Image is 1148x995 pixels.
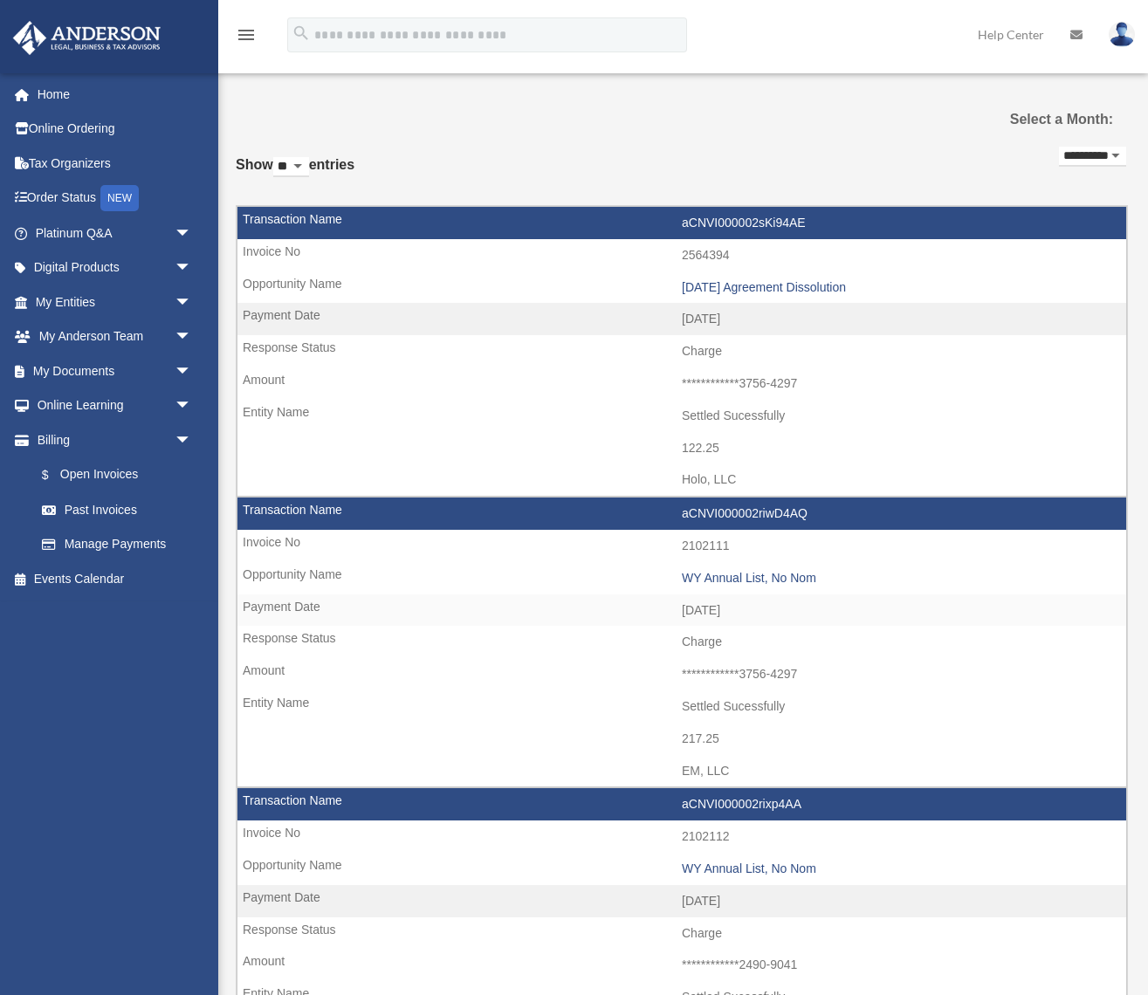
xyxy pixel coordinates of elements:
a: menu [236,31,257,45]
a: My Anderson Teamarrow_drop_down [12,319,218,354]
a: Past Invoices [24,492,210,527]
td: 2564394 [237,239,1126,272]
td: 2102111 [237,530,1126,563]
span: $ [52,464,60,486]
td: EM, LLC [237,755,1126,788]
td: Holo, LLC [237,463,1126,497]
td: Settled Sucessfully [237,690,1126,724]
td: aCNVI000002riwD4AQ [237,497,1126,531]
td: [DATE] [237,885,1126,918]
a: Tax Organizers [12,146,218,181]
td: Charge [237,917,1126,950]
label: Select a Month: [991,107,1113,132]
span: arrow_drop_down [175,422,210,458]
a: Online Ordering [12,112,218,147]
span: arrow_drop_down [175,353,210,389]
a: Billingarrow_drop_down [12,422,218,457]
div: [DATE] Agreement Dissolution [682,280,1117,295]
a: $Open Invoices [24,457,218,493]
a: My Documentsarrow_drop_down [12,353,218,388]
td: aCNVI000002rixp4AA [237,788,1126,821]
a: Digital Productsarrow_drop_down [12,250,218,285]
div: WY Annual List, No Nom [682,861,1117,876]
span: arrow_drop_down [175,285,210,320]
img: Anderson Advisors Platinum Portal [8,21,166,55]
td: [DATE] [237,303,1126,336]
td: 2102112 [237,820,1126,854]
span: arrow_drop_down [175,250,210,286]
td: 122.25 [237,432,1126,465]
a: Events Calendar [12,561,218,596]
img: User Pic [1109,22,1135,47]
i: menu [236,24,257,45]
td: Charge [237,626,1126,659]
a: Order StatusNEW [12,181,218,216]
td: Settled Sucessfully [237,400,1126,433]
a: Manage Payments [24,527,218,562]
td: Charge [237,335,1126,368]
select: Showentries [273,157,309,177]
td: aCNVI000002sKi94AE [237,207,1126,240]
span: arrow_drop_down [175,388,210,424]
span: arrow_drop_down [175,319,210,355]
div: WY Annual List, No Nom [682,571,1117,586]
i: search [292,24,311,43]
label: Show entries [236,153,354,195]
a: My Entitiesarrow_drop_down [12,285,218,319]
a: Online Learningarrow_drop_down [12,388,218,423]
a: Platinum Q&Aarrow_drop_down [12,216,218,250]
div: NEW [100,185,139,211]
a: Home [12,77,218,112]
td: [DATE] [237,594,1126,628]
td: 217.25 [237,723,1126,756]
span: arrow_drop_down [175,216,210,251]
